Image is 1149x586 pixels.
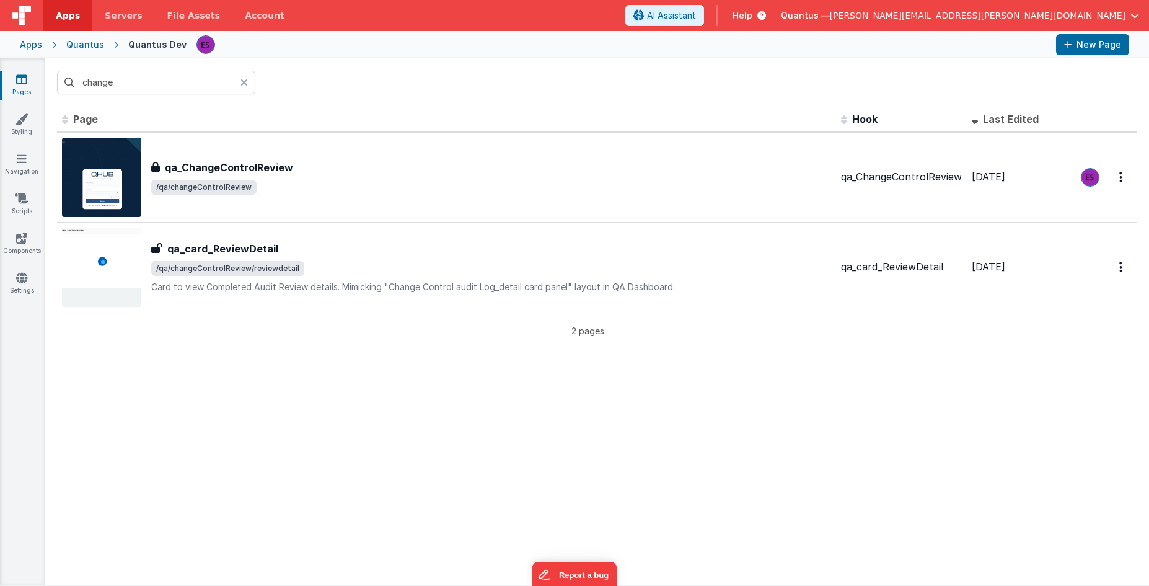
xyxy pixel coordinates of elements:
span: /qa/changeControlReview [151,180,257,195]
div: Quantus Dev [128,38,187,51]
h3: qa_ChangeControlReview [165,160,293,175]
input: Search pages, id's ... [57,71,255,94]
span: Servers [105,9,142,22]
h3: qa_card_ReviewDetail [167,241,278,256]
span: AI Assistant [647,9,696,22]
span: Hook [852,113,878,125]
button: New Page [1056,34,1129,55]
button: Options [1112,164,1132,190]
button: AI Assistant [625,5,704,26]
p: 2 pages [57,324,1118,337]
div: qa_card_ReviewDetail [841,260,962,274]
p: Card to view Completed Audit Review details. Mimicking "Change Control audit Log_detail card pane... [151,281,831,293]
span: [DATE] [972,260,1005,273]
span: Page [73,113,98,125]
span: Quantus — [781,9,830,22]
span: File Assets [167,9,221,22]
span: Apps [56,9,80,22]
button: Quantus — [PERSON_NAME][EMAIL_ADDRESS][PERSON_NAME][DOMAIN_NAME] [781,9,1139,22]
img: 2445f8d87038429357ee99e9bdfcd63a [197,36,214,53]
span: /qa/changeControlReview/reviewdetail [151,261,304,276]
button: Options [1112,254,1132,280]
span: Last Edited [983,113,1039,125]
div: Apps [20,38,42,51]
span: [DATE] [972,171,1005,183]
div: qa_ChangeControlReview [841,170,962,184]
div: Quantus [66,38,104,51]
span: Help [733,9,752,22]
img: 2445f8d87038429357ee99e9bdfcd63a [1081,169,1099,186]
span: [PERSON_NAME][EMAIL_ADDRESS][PERSON_NAME][DOMAIN_NAME] [830,9,1125,22]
